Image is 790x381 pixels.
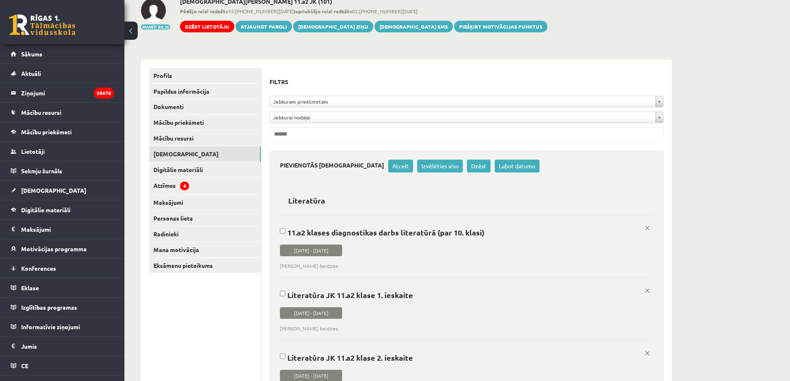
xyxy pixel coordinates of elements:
[11,259,114,278] a: Konferences
[21,83,114,102] legend: Ziņojumi
[21,220,114,239] legend: Maksājumi
[374,21,453,32] a: [DEMOGRAPHIC_DATA] SMS
[280,291,647,299] p: Literatūra JK 11.a2 klase 1. ieskaite
[21,148,45,155] span: Lietotāji
[21,128,72,136] span: Mācību priekšmeti
[21,303,77,311] span: Izglītības programas
[149,177,261,194] a: Atzīmes4
[21,109,61,116] span: Mācību resursi
[11,337,114,356] a: Jumis
[280,325,647,332] span: [PERSON_NAME] beidzies
[149,211,261,226] a: Personas lieta
[11,278,114,297] a: Eklase
[180,7,547,15] span: 15:[PHONE_NUMBER][DATE] 02:[PHONE_NUMBER][DATE]
[273,96,652,107] span: Jebkuram priekšmetam
[280,228,647,237] p: 11.a2 klases diagnostikas darbs literatūrā (par 10. klasi)
[273,112,652,123] span: Jebkurai nodaļai
[11,44,114,63] a: Sākums
[149,99,261,114] a: Dokumenti
[280,160,388,169] h3: Pievienotās [DEMOGRAPHIC_DATA]
[21,187,86,194] span: [DEMOGRAPHIC_DATA]
[294,8,352,15] b: Iepriekšējo reizi redzēts
[270,76,654,87] h3: Filtrs
[11,142,114,161] a: Lietotāji
[467,160,491,172] a: Dzēst
[11,200,114,219] a: Digitālie materiāli
[149,84,261,99] a: Papildus informācija
[149,226,261,242] a: Radinieki
[270,96,663,107] a: Jebkuram priekšmetam
[21,245,87,252] span: Motivācijas programma
[280,353,285,359] input: Literatūra JK 11.a2 klase 2. ieskaite [DATE] - [DATE] Pievienota x
[11,181,114,200] a: [DEMOGRAPHIC_DATA]
[21,167,62,175] span: Sekmju žurnāls
[280,191,333,210] h2: Literatūra
[642,347,653,359] a: x
[149,68,261,83] a: Profils
[11,161,114,180] a: Sekmju žurnāls
[21,342,37,350] span: Jumis
[280,353,647,362] p: Literatūra JK 11.a2 klase 2. ieskaite
[280,245,342,256] span: [DATE] - [DATE]
[11,83,114,102] a: Ziņojumi38676
[149,242,261,257] a: Mana motivācija
[417,160,463,172] a: Izvēlēties visu
[642,285,653,296] a: x
[388,160,413,172] a: Atcelt
[180,182,189,190] span: 4
[21,50,42,58] span: Sākums
[11,220,114,239] a: Maksājumi
[270,112,663,123] a: Jebkurai nodaļai
[149,195,261,210] a: Maksājumi
[149,258,261,273] a: Eksāmenu pieteikums
[149,131,261,146] a: Mācību resursi
[141,24,170,29] button: Mainīt bildi
[11,122,114,141] a: Mācību priekšmeti
[11,64,114,83] a: Aktuāli
[180,21,234,32] a: Dzēst lietotāju
[9,15,75,35] a: Rīgas 1. Tālmācības vidusskola
[149,146,261,162] a: [DEMOGRAPHIC_DATA]
[21,206,70,214] span: Digitālie materiāli
[11,239,114,258] a: Motivācijas programma
[280,307,342,319] span: [DATE] - [DATE]
[280,262,647,269] span: [PERSON_NAME] beidzies
[11,103,114,122] a: Mācību resursi
[293,21,373,32] a: [DEMOGRAPHIC_DATA] ziņu
[94,87,114,99] i: 38676
[21,70,41,77] span: Aktuāli
[149,162,261,177] a: Digitālie materiāli
[11,298,114,317] a: Izglītības programas
[21,284,39,291] span: Eklase
[21,323,80,330] span: Informatīvie ziņojumi
[11,356,114,375] a: CE
[495,160,540,172] a: Labot datumu
[642,222,653,234] a: x
[149,115,261,130] a: Mācību priekšmeti
[454,21,547,32] a: Piešķirt motivācijas punktus
[236,21,292,32] a: Atjaunot paroli
[180,8,228,15] b: Pēdējo reizi redzēts
[21,362,28,369] span: CE
[21,265,56,272] span: Konferences
[280,291,285,296] input: Literatūra JK 11.a2 klase 1. ieskaite [DATE] - [DATE] [PERSON_NAME] beidzies x
[11,317,114,336] a: Informatīvie ziņojumi
[280,228,285,234] input: 11.a2 klases diagnostikas darbs literatūrā (par 10. klasi) [DATE] - [DATE] [PERSON_NAME] beidzies x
